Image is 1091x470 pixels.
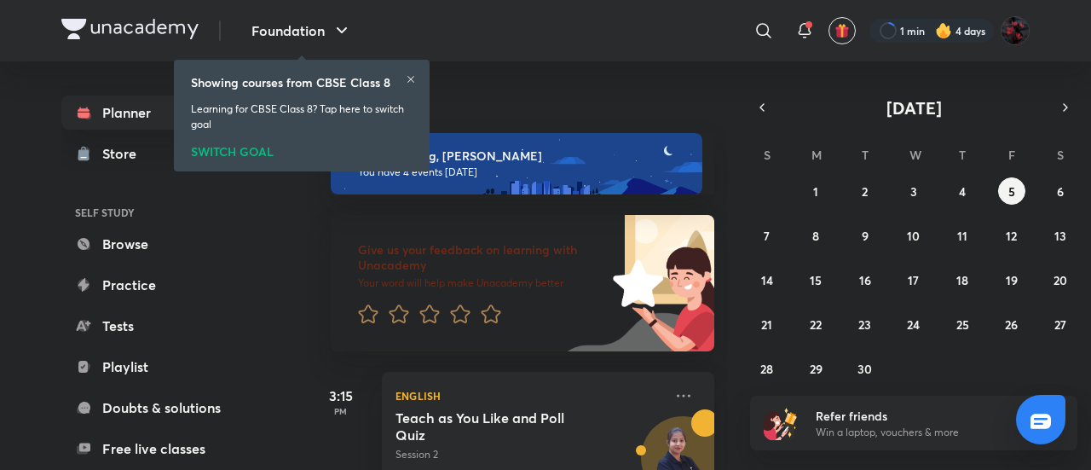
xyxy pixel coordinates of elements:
abbr: September 1, 2025 [813,183,818,200]
img: Ananya [1001,16,1030,45]
abbr: September 7, 2025 [764,228,770,244]
button: September 18, 2025 [949,266,976,293]
abbr: September 8, 2025 [812,228,819,244]
button: September 23, 2025 [851,310,879,338]
abbr: Sunday [764,147,771,163]
abbr: September 21, 2025 [761,316,772,333]
button: [DATE] [774,96,1053,119]
button: September 3, 2025 [900,177,927,205]
img: streak [935,22,952,39]
button: September 30, 2025 [851,355,879,382]
p: Your word will help make Unacademy better [358,276,607,290]
p: English [395,386,663,406]
h4: [DATE] [331,96,731,116]
div: SWITCH GOAL [191,139,413,158]
a: Playlist [61,350,259,384]
a: Tests [61,309,259,343]
abbr: September 15, 2025 [810,272,822,288]
p: Learning for CBSE Class 8? Tap here to switch goal [191,102,413,132]
abbr: September 27, 2025 [1054,316,1066,333]
h6: Good evening, [PERSON_NAME] [358,148,687,164]
abbr: September 20, 2025 [1053,272,1067,288]
abbr: September 2, 2025 [862,183,868,200]
button: September 2, 2025 [851,177,879,205]
button: September 22, 2025 [802,310,829,338]
h5: Teach as You Like and Poll Quiz [395,409,608,444]
abbr: September 10, 2025 [907,228,920,244]
a: Company Logo [61,19,199,44]
button: September 28, 2025 [753,355,781,382]
span: [DATE] [886,96,942,119]
button: September 12, 2025 [998,222,1025,249]
abbr: Wednesday [909,147,921,163]
a: Browse [61,227,259,261]
button: September 1, 2025 [802,177,829,205]
abbr: September 19, 2025 [1006,272,1018,288]
button: September 19, 2025 [998,266,1025,293]
button: September 13, 2025 [1047,222,1074,249]
abbr: September 24, 2025 [907,316,920,333]
abbr: September 23, 2025 [858,316,871,333]
abbr: September 22, 2025 [810,316,822,333]
button: September 14, 2025 [753,266,781,293]
abbr: September 9, 2025 [862,228,869,244]
abbr: September 26, 2025 [1005,316,1018,333]
abbr: September 28, 2025 [760,361,773,377]
button: September 4, 2025 [949,177,976,205]
abbr: Tuesday [862,147,869,163]
button: September 6, 2025 [1047,177,1074,205]
a: Free live classes [61,432,259,466]
button: September 26, 2025 [998,310,1025,338]
abbr: September 12, 2025 [1006,228,1017,244]
abbr: September 17, 2025 [908,272,919,288]
abbr: September 5, 2025 [1008,183,1015,200]
abbr: Saturday [1057,147,1064,163]
p: PM [307,406,375,416]
button: September 11, 2025 [949,222,976,249]
abbr: September 11, 2025 [957,228,967,244]
a: Planner [61,96,259,130]
h6: Give us your feedback on learning with Unacademy [358,242,607,273]
button: September 20, 2025 [1047,266,1074,293]
img: feedback_image [555,215,714,351]
button: September 10, 2025 [900,222,927,249]
div: Store [102,143,147,164]
button: September 17, 2025 [900,266,927,293]
abbr: September 14, 2025 [761,272,773,288]
button: September 24, 2025 [900,310,927,338]
a: Doubts & solutions [61,391,259,425]
img: Company Logo [61,19,199,39]
h5: 3:15 [307,386,375,406]
abbr: September 25, 2025 [956,316,969,333]
abbr: September 4, 2025 [959,183,966,200]
button: September 7, 2025 [753,222,781,249]
button: September 25, 2025 [949,310,976,338]
a: Practice [61,268,259,302]
button: September 16, 2025 [851,266,879,293]
img: referral [764,406,798,440]
button: September 15, 2025 [802,266,829,293]
h6: Showing courses from CBSE Class 8 [191,73,390,91]
button: September 27, 2025 [1047,310,1074,338]
a: Store [61,136,259,171]
button: September 5, 2025 [998,177,1025,205]
button: September 29, 2025 [802,355,829,382]
h6: SELF STUDY [61,198,259,227]
abbr: September 16, 2025 [859,272,871,288]
abbr: Friday [1008,147,1015,163]
img: evening [331,133,702,194]
abbr: September 29, 2025 [810,361,823,377]
button: September 21, 2025 [753,310,781,338]
abbr: September 6, 2025 [1057,183,1064,200]
button: avatar [828,17,856,44]
abbr: Thursday [959,147,966,163]
p: Win a laptop, vouchers & more [816,425,1025,440]
button: Foundation [241,14,362,48]
abbr: Monday [811,147,822,163]
abbr: September 18, 2025 [956,272,968,288]
abbr: September 13, 2025 [1054,228,1066,244]
button: September 8, 2025 [802,222,829,249]
abbr: September 3, 2025 [910,183,917,200]
abbr: September 30, 2025 [857,361,872,377]
p: Session 2 [395,447,663,462]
